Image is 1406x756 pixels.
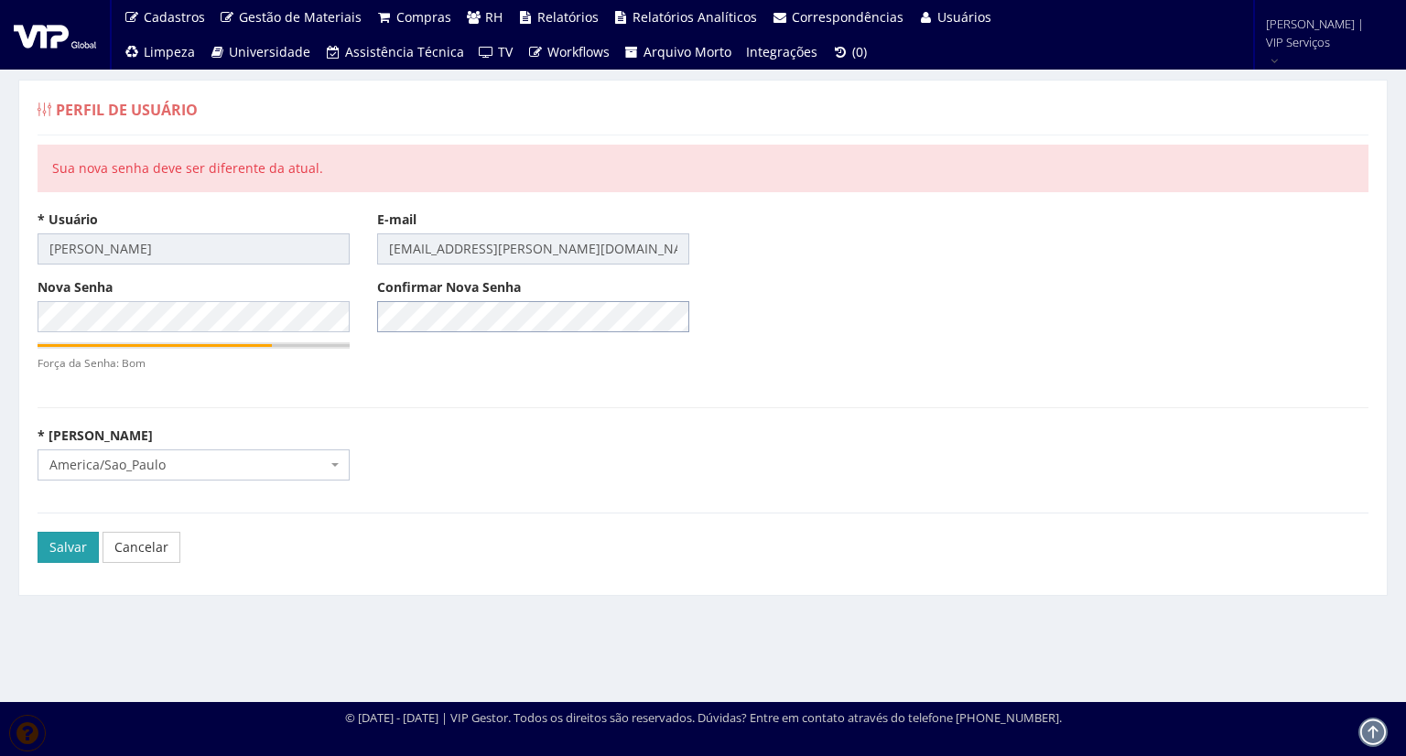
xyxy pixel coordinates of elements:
span: Perfil de Usuário [56,100,198,120]
input: Salvar [38,532,99,563]
a: Assistência Técnica [318,35,471,70]
span: (0) [852,43,867,60]
span: Usuários [937,8,991,26]
a: Integrações [739,35,825,70]
span: Workflows [547,43,610,60]
a: Universidade [202,35,319,70]
img: logo [14,21,96,49]
a: TV [471,35,521,70]
a: Limpeza [116,35,202,70]
small: Força da Senha: Bom [38,355,350,371]
label: Confirmar Nova Senha [377,278,521,297]
span: America/Sao_Paulo [49,456,327,474]
a: Arquivo Morto [617,35,740,70]
span: Gestão de Materiais [239,8,362,26]
span: Assistência Técnica [345,43,464,60]
a: Workflows [520,35,617,70]
span: America/Sao_Paulo [38,449,350,481]
label: Nova Senha [38,278,113,297]
span: Arquivo Morto [644,43,731,60]
div: © [DATE] - [DATE] | VIP Gestor. Todos os direitos são reservados. Dúvidas? Entre em contato atrav... [345,709,1062,727]
a: (0) [825,35,874,70]
label: E-mail [377,211,416,229]
span: Relatórios Analíticos [633,8,757,26]
span: Correspondências [792,8,903,26]
span: Integrações [746,43,817,60]
div: Sua nova senha deve ser diferente da atual. [38,145,1368,192]
label: * [PERSON_NAME] [38,427,153,445]
span: Cadastros [144,8,205,26]
a: Cancelar [103,532,180,563]
label: * Usuário [38,211,98,229]
span: RH [485,8,503,26]
span: Limpeza [144,43,195,60]
span: Compras [396,8,451,26]
span: [PERSON_NAME] | VIP Serviços [1266,15,1382,51]
span: Universidade [229,43,310,60]
span: Relatórios [537,8,599,26]
span: TV [498,43,513,60]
